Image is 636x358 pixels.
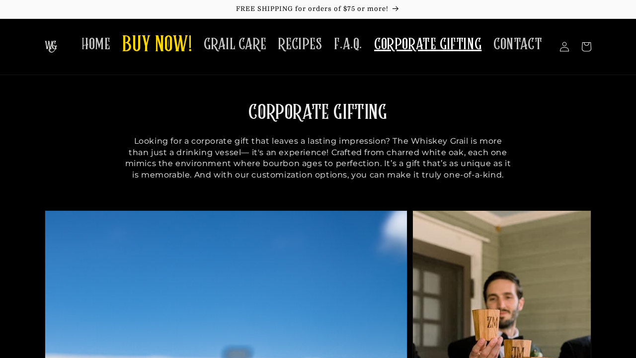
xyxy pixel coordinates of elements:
span: GRAIL CARE [204,35,266,54]
span: CORPORATE GIFTING [374,35,481,54]
p: FREE SHIPPING for orders of $75 or more! [10,5,626,13]
a: HOME [76,29,116,60]
a: CORPORATE GIFTING [368,29,487,60]
span: F.A.Q. [334,35,362,54]
span: RECIPES [278,35,322,54]
a: F.A.Q. [328,29,368,60]
a: CONTACT [487,29,548,60]
h2: CORPORATE GIFTING [124,100,512,126]
img: The Whiskey Grail [45,41,57,53]
a: GRAIL CARE [198,29,272,60]
span: CONTACT [493,35,542,54]
span: HOME [81,35,110,54]
a: RECIPES [272,29,328,60]
a: BUY NOW! [116,26,198,65]
span: BUY NOW! [122,32,192,59]
p: Looking for a corporate gift that leaves a lasting impression? The Whiskey Grail is more than jus... [124,136,512,180]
